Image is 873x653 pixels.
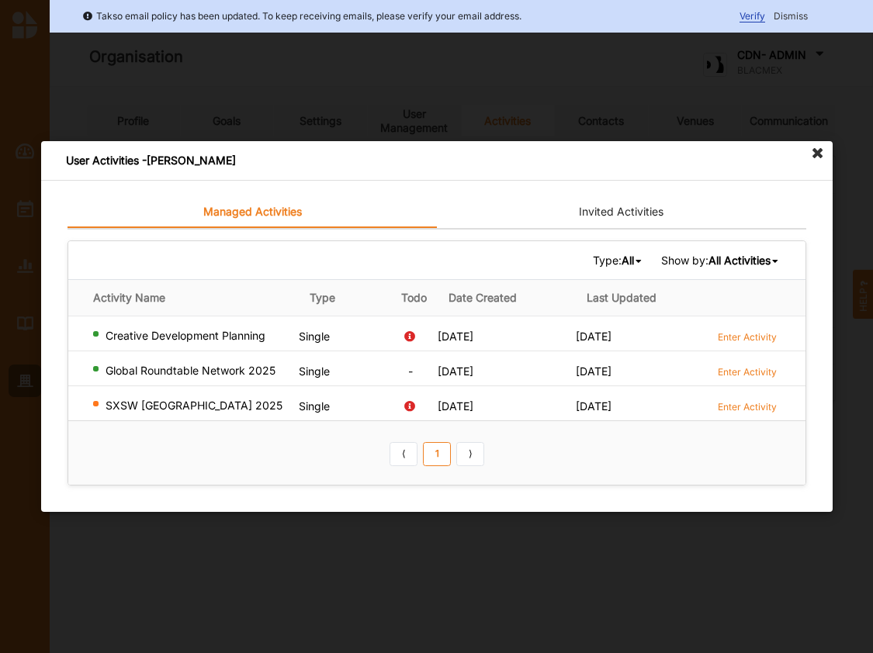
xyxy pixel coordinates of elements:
[621,254,633,267] b: All
[717,364,776,378] a: Enter Activity
[390,441,417,466] a: Previous item
[575,330,611,343] span: [DATE]
[717,330,776,344] label: Enter Activity
[456,441,484,466] a: Next item
[423,441,451,466] a: 1
[298,279,390,316] th: Type
[386,440,487,466] div: Pagination Navigation
[717,329,776,344] a: Enter Activity
[575,399,611,413] span: [DATE]
[298,365,329,378] span: Single
[774,10,808,22] span: Dismiss
[93,329,292,343] div: Creative Development Planning
[93,364,292,378] div: Global Roundtable Network 2025
[68,279,298,316] th: Activity Name
[437,399,473,413] span: [DATE]
[437,197,806,228] a: Invited Activities
[437,279,575,316] th: Date Created
[740,10,765,22] span: Verify
[708,254,770,267] b: All Activities
[660,253,780,267] span: Show by:
[592,253,643,267] span: Type:
[575,365,611,378] span: [DATE]
[41,141,833,181] div: User Activities - [PERSON_NAME]
[437,330,473,343] span: [DATE]
[717,365,776,378] label: Enter Activity
[408,365,413,378] span: -
[93,399,292,413] div: SXSW [GEOGRAPHIC_DATA] 2025
[298,330,329,343] span: Single
[437,365,473,378] span: [DATE]
[717,400,776,413] label: Enter Activity
[575,279,713,316] th: Last Updated
[717,399,776,413] a: Enter Activity
[390,279,437,316] th: Todo
[82,9,521,24] div: Takso email policy has been updated. To keep receiving emails, please verify your email address.
[68,197,437,228] a: Managed Activities
[298,399,329,413] span: Single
